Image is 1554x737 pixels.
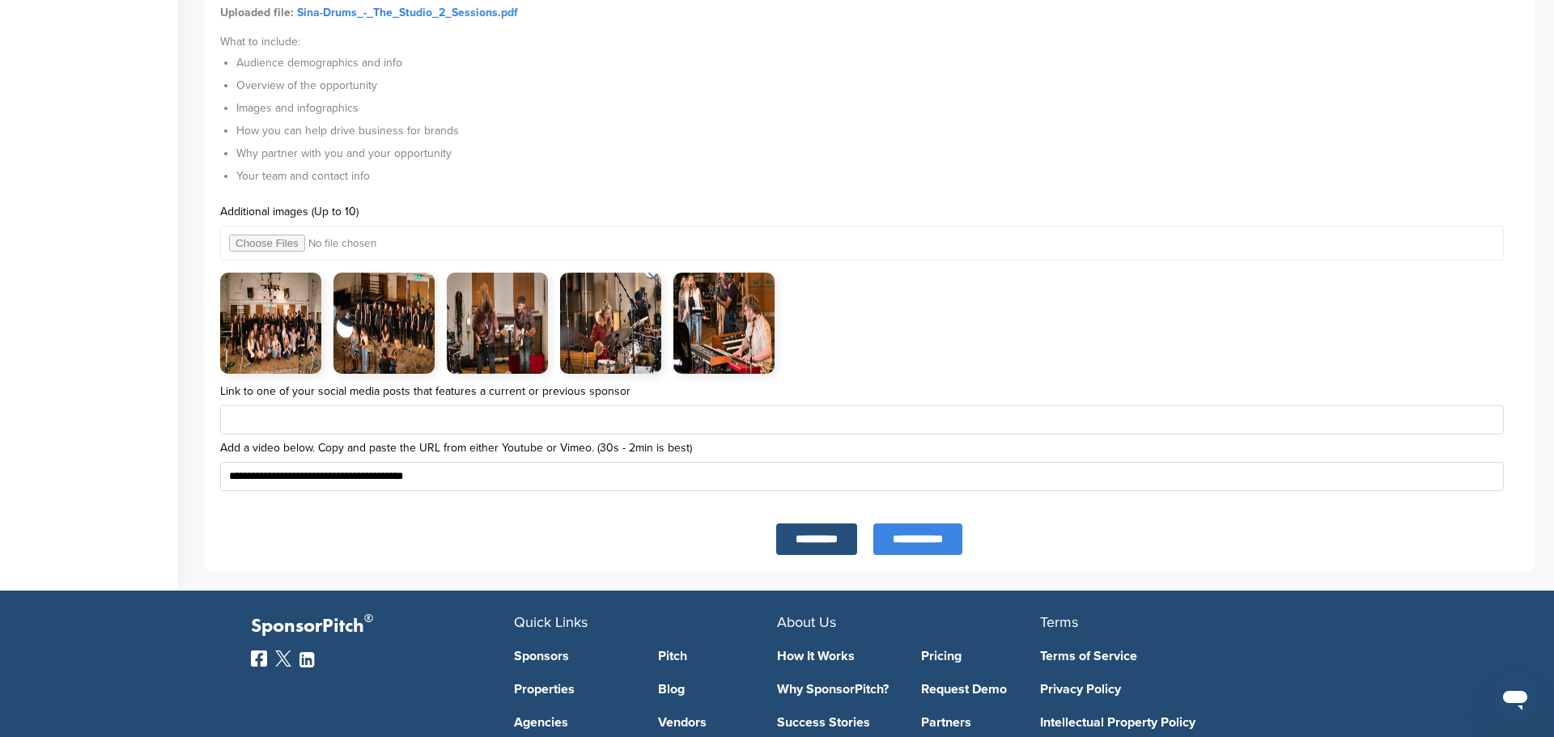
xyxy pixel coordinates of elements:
a: Properties [514,683,634,696]
span: About Us [777,613,836,631]
a: Request Demo [921,683,1041,696]
img: Additional Attachment [447,273,548,374]
label: Add a video below. Copy and paste the URL from either Youtube or Vimeo. (30s - 2min is best) [220,443,1518,454]
li: How you can help drive business for brands [236,122,1518,139]
iframe: Button to launch messaging window [1489,672,1541,724]
a: Sina-Drums_-_The_Studio_2_Sessions.pdf [297,6,518,19]
a: Terms of Service [1040,650,1279,663]
img: Twitter [275,650,291,667]
li: Images and infographics [236,100,1518,116]
a: Vendors [658,716,778,729]
a: How It Works [777,650,897,663]
span: Quick Links [514,613,588,631]
a: Intellectual Property Policy [1040,716,1279,729]
span: Terms [1040,613,1078,631]
a: Blog [658,683,778,696]
a: Success Stories [777,716,897,729]
img: Additional Attachment [673,273,775,374]
li: Why partner with you and your opportunity [236,145,1518,162]
img: Additional Attachment [220,273,321,374]
strong: Uploaded file: [220,6,294,19]
label: Link to one of your social media posts that features a current or previous sponsor [220,386,1518,397]
p: SponsorPitch [251,615,514,638]
span: ® [364,608,373,629]
li: Your team and contact info [236,167,1518,184]
a: Sponsors [514,650,634,663]
a: Pricing [921,650,1041,663]
div: What to include: [220,28,1518,198]
a: Privacy Policy [1040,683,1279,696]
a: Why SponsorPitch? [777,683,897,696]
img: Additional Attachment [560,273,661,374]
img: Additional Attachment [333,273,435,374]
img: Facebook [251,650,267,667]
li: Audience demographics and info [236,54,1518,71]
a: Pitch [658,650,778,663]
li: Overview of the opportunity [236,77,1518,94]
a: Partners [921,716,1041,729]
a: Agencies [514,716,634,729]
label: Additional images (Up to 10) [220,206,1518,218]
